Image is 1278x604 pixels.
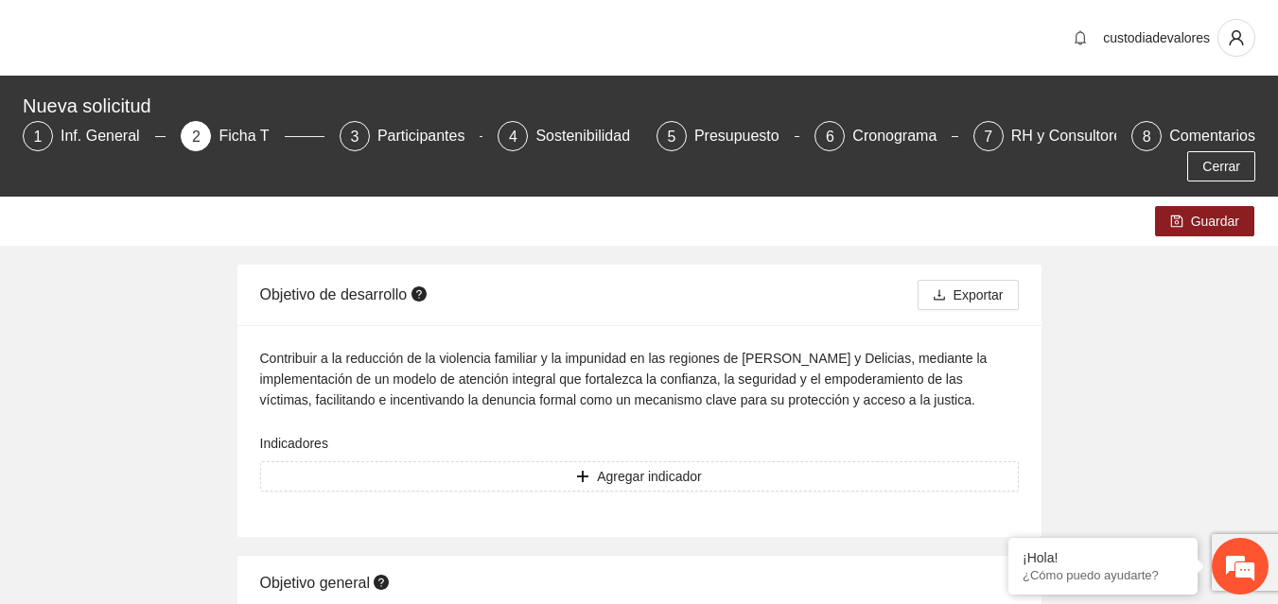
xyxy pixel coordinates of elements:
button: Cerrar [1187,151,1255,181]
span: 3 [350,129,359,145]
span: 7 [984,129,992,145]
button: downloadExportar [918,280,1019,310]
div: 4Sostenibilidad [498,121,640,151]
div: Inf. General [61,121,155,151]
span: Exportar [954,285,1004,305]
span: plus [576,470,589,485]
span: 6 [826,129,834,145]
span: 8 [1143,129,1151,145]
span: Cerrar [1202,156,1240,177]
span: Objetivo general [260,575,394,591]
button: bell [1065,23,1095,53]
span: bell [1066,30,1094,45]
span: Objetivo de desarrollo [260,286,431,302]
div: Presupuesto [694,121,795,151]
div: 8Comentarios [1131,121,1255,151]
div: ¡Hola! [1023,550,1183,565]
div: 5Presupuesto [657,121,799,151]
span: Guardar [1191,211,1239,232]
span: user [1218,29,1254,46]
button: saveGuardar [1155,206,1254,236]
button: user [1217,19,1255,57]
span: Agregar indicador [597,466,702,487]
span: 5 [667,129,675,145]
div: 6Cronograma [814,121,957,151]
div: Sostenibilidad [535,121,645,151]
span: 1 [34,129,43,145]
span: 2 [192,129,201,145]
div: 2Ficha T [181,121,324,151]
div: 3Participantes [340,121,482,151]
div: Participantes [377,121,481,151]
div: Comentarios [1169,121,1255,151]
button: plusAgregar indicador [260,461,1019,492]
p: ¿Cómo puedo ayudarte? [1023,568,1183,582]
span: save [1170,215,1183,230]
label: Indicadores [260,433,328,454]
div: Cronograma [852,121,952,151]
span: 4 [509,129,517,145]
div: Ficha T [219,121,284,151]
div: RH y Consultores [1011,121,1145,151]
div: Nueva solicitud [23,91,1244,121]
div: 1Inf. General [23,121,166,151]
div: 7RH y Consultores [973,121,1116,151]
span: download [933,288,946,303]
span: question-circle [411,286,427,302]
span: question-circle [374,575,389,590]
span: custodiadevalores [1103,30,1210,45]
div: Contribuir a la reducción de la violencia familiar y la impunidad en las regiones de [PERSON_NAME... [260,348,1019,410]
